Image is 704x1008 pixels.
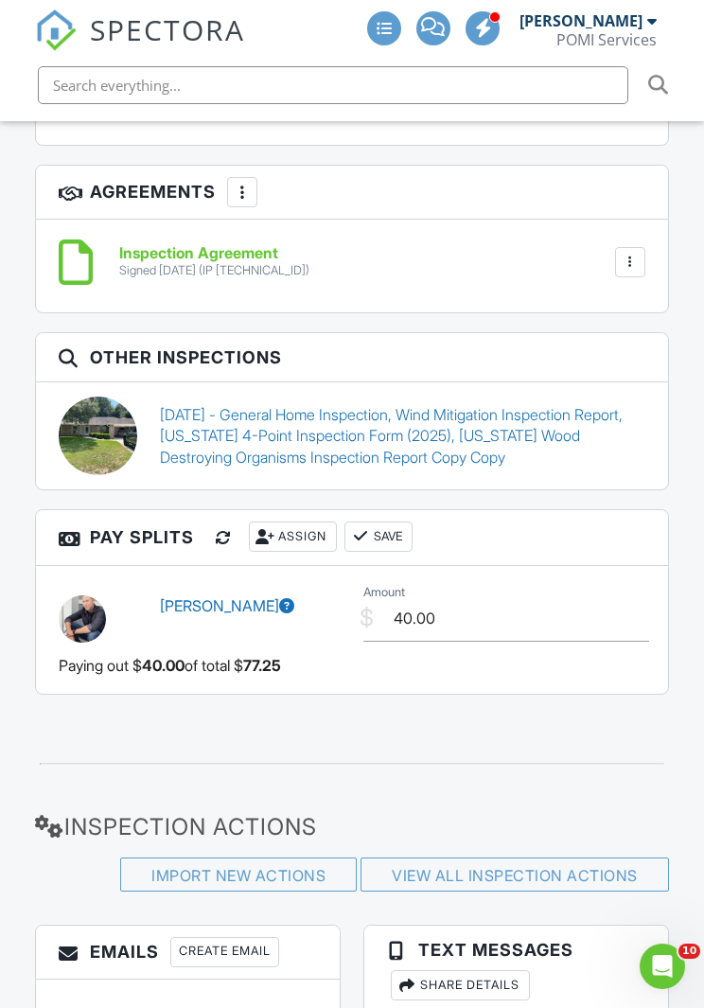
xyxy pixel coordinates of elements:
[392,866,638,885] a: View All Inspection Actions
[243,655,281,676] span: 77.25
[344,522,413,552] button: Save
[363,584,405,601] label: Amount
[90,9,245,49] span: SPECTORA
[249,522,337,552] div: Assign
[36,926,340,980] h3: Emails
[640,944,685,989] iframe: Intercom live chat
[391,970,530,1000] div: Share Details
[36,166,668,220] h3: Agreements
[119,245,309,278] a: Inspection Agreement Signed [DATE] (IP [TECHNICAL_ID])
[160,404,644,468] a: [DATE] - General Home Inspection, Wind Mitigation Inspection Report, [US_STATE] 4-Point Inspectio...
[160,596,294,615] a: [PERSON_NAME]
[120,858,357,892] div: Import New Actions
[59,595,106,643] img: screen_shot_20231220_at_1.11.35_pm.png
[35,9,77,51] img: The Best Home Inspection Software - Spectora
[35,26,245,65] a: SPECTORA
[119,263,309,278] div: Signed [DATE] (IP [TECHNICAL_ID])
[59,655,142,676] span: Paying out $
[35,814,669,840] h3: Inspection Actions
[519,11,642,30] div: [PERSON_NAME]
[556,30,657,49] div: POMI Services
[119,245,309,262] h6: Inspection Agreement
[38,66,628,104] input: Search everything...
[170,937,279,967] div: Create Email
[360,602,374,634] div: $
[185,655,243,676] span: of total $
[36,333,668,382] h3: Other Inspections
[36,510,668,566] h3: Pay Splits
[678,944,700,959] span: 10
[142,655,185,676] span: 40.00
